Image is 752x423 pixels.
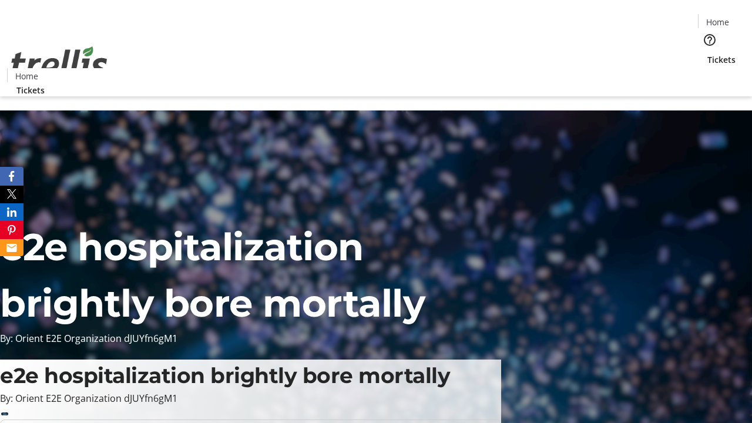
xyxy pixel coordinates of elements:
a: Home [8,70,45,82]
img: Orient E2E Organization dJUYfn6gM1's Logo [7,33,112,92]
a: Tickets [698,53,745,66]
span: Tickets [16,84,45,96]
a: Home [699,16,736,28]
button: Cart [698,66,721,89]
a: Tickets [7,84,54,96]
span: Home [15,70,38,82]
button: Help [698,28,721,52]
span: Home [706,16,729,28]
span: Tickets [707,53,736,66]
